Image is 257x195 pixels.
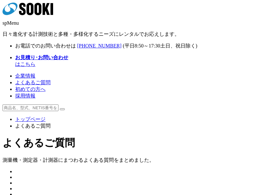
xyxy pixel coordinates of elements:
[15,86,46,92] a: 初めての方へ
[3,31,254,38] p: 日々進化する計測技術と多種・多様化するニーズにレンタルでお応えします。
[3,104,58,111] input: 商品名、型式、NETIS番号を入力してください
[3,157,254,164] p: 測量機・測定器・計測器にまつわるよくある質問をまとめました。
[15,55,68,67] span: はこちら
[77,43,121,48] a: [PHONE_NUMBER]
[15,73,35,79] a: 企業情報
[3,136,254,150] h1: よくあるご質問
[149,43,160,48] span: 17:30
[15,43,76,48] span: お電話でのお問い合わせは
[123,43,197,48] span: (平日 ～ 土日、祝日除く)
[15,80,51,85] a: よくあるご質問
[15,55,68,67] a: お見積り･お問い合わせはこちら
[135,43,144,48] span: 8:50
[3,20,19,26] span: spMenu
[15,55,68,60] strong: お見積り･お問い合わせ
[15,123,254,129] li: よくあるご質問
[15,116,46,122] a: トップページ
[15,93,35,98] a: 採用情報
